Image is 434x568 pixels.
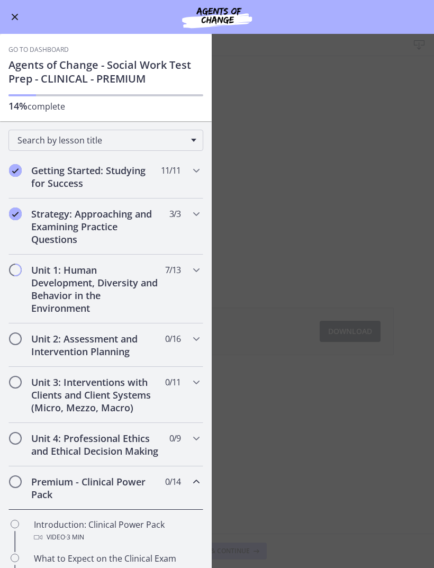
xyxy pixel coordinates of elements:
div: Video [34,531,199,544]
h2: Premium - Clinical Power Pack [31,475,160,501]
span: 0 / 14 [165,475,180,488]
img: Agents of Change [153,4,281,30]
i: Completed [9,208,22,220]
span: Search by lesson title [17,134,186,146]
a: Go to Dashboard [8,46,69,54]
h2: Getting Started: Studying for Success [31,164,160,190]
h1: Agents of Change - Social Work Test Prep - CLINICAL - PREMIUM [8,58,203,86]
span: 0 / 11 [165,376,180,389]
h2: Unit 4: Professional Ethics and Ethical Decision Making [31,432,160,457]
i: Completed [9,164,22,177]
span: 7 / 13 [165,264,180,276]
button: Enable menu [8,11,21,23]
div: Introduction: Clinical Power Pack [34,518,199,544]
h2: Unit 2: Assessment and Intervention Planning [31,332,160,358]
span: 11 / 11 [161,164,180,177]
span: · 3 min [65,531,84,544]
h2: Unit 1: Human Development, Diversity and Behavior in the Environment [31,264,160,314]
span: 0 / 9 [169,432,180,445]
h2: Strategy: Approaching and Examining Practice Questions [31,208,160,246]
span: 0 / 16 [165,332,180,345]
div: Search by lesson title [8,130,203,151]
h2: Unit 3: Interventions with Clients and Client Systems (Micro, Mezzo, Macro) [31,376,160,414]
span: 3 / 3 [169,208,180,220]
p: complete [8,100,203,113]
span: 14% [8,100,28,112]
